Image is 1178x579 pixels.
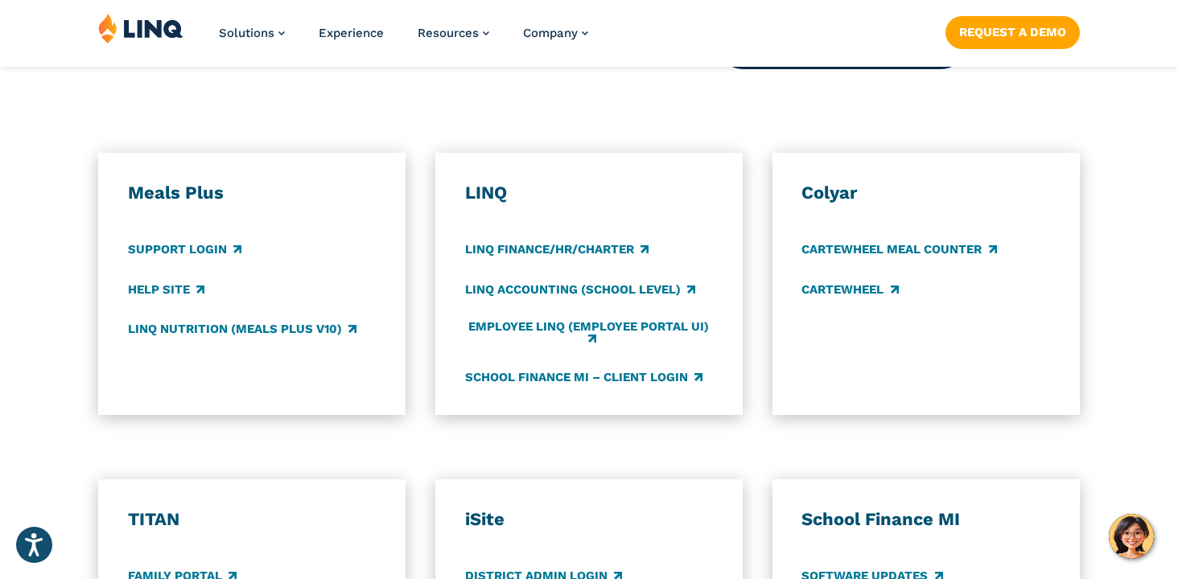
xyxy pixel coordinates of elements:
[219,26,274,40] span: Solutions
[418,26,479,40] span: Resources
[801,508,1050,531] h3: School Finance MI
[465,368,702,386] a: School Finance MI – Client Login
[1109,514,1154,559] button: Hello, have a question? Let’s chat.
[523,26,578,40] span: Company
[465,182,714,204] h3: LINQ
[465,320,714,347] a: Employee LINQ (Employee Portal UI)
[219,13,588,66] nav: Primary Navigation
[801,281,898,298] a: CARTEWHEEL
[945,16,1080,48] a: Request a Demo
[418,26,489,40] a: Resources
[128,241,241,259] a: Support Login
[128,281,204,298] a: Help Site
[128,508,377,531] h3: TITAN
[319,26,384,40] a: Experience
[523,26,588,40] a: Company
[465,281,695,298] a: LINQ Accounting (school level)
[801,182,1050,204] h3: Colyar
[945,13,1080,48] nav: Button Navigation
[128,182,377,204] h3: Meals Plus
[801,241,996,259] a: CARTEWHEEL Meal Counter
[219,26,285,40] a: Solutions
[128,320,356,338] a: LINQ Nutrition (Meals Plus v10)
[465,508,714,531] h3: iSite
[98,13,183,43] img: LINQ | K‑12 Software
[465,241,649,259] a: LINQ Finance/HR/Charter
